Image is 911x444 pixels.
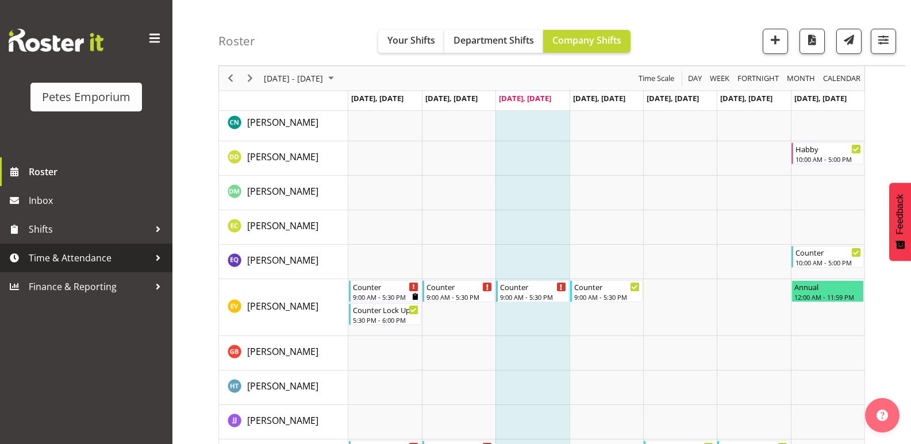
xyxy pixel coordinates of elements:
span: Feedback [895,194,905,234]
a: [PERSON_NAME] [247,184,318,198]
td: Christine Neville resource [219,107,348,141]
a: [PERSON_NAME] [247,150,318,164]
div: Esperanza Querido"s event - Counter Begin From Sunday, September 7, 2025 at 10:00:00 AM GMT+12:00... [791,246,864,268]
div: Danielle Donselaar"s event - Habby Begin From Sunday, September 7, 2025 at 10:00:00 AM GMT+12:00 ... [791,142,864,164]
span: calendar [822,71,862,86]
button: Feedback - Show survey [889,183,911,261]
button: Your Shifts [378,30,444,53]
span: Week [709,71,731,86]
div: Habby [795,143,861,155]
span: Department Shifts [453,34,534,47]
div: 10:00 AM - 5:00 PM [795,258,861,267]
td: Janelle Jonkers resource [219,405,348,439]
span: [DATE] - [DATE] [263,71,324,86]
span: [PERSON_NAME] [247,380,318,392]
div: 9:00 AM - 5:30 PM [574,292,640,302]
td: Gillian Byford resource [219,336,348,370]
button: Filter Shifts [871,29,896,54]
h4: Roster [218,34,255,48]
td: Emma Croft resource [219,210,348,245]
div: Annual [794,281,861,292]
button: Department Shifts [444,30,543,53]
span: [DATE], [DATE] [573,93,625,103]
div: Eva Vailini"s event - Counter Begin From Wednesday, September 3, 2025 at 9:00:00 AM GMT+12:00 End... [496,280,568,302]
div: 12:00 AM - 11:59 PM [794,292,861,302]
span: [DATE], [DATE] [794,93,847,103]
button: Timeline Day [686,71,704,86]
span: Month [786,71,816,86]
span: Shifts [29,221,149,238]
span: [PERSON_NAME] [247,345,318,358]
button: Send a list of all shifts for the selected filtered period to all rostered employees. [836,29,862,54]
span: Roster [29,163,167,180]
img: help-xxl-2.png [877,410,888,421]
span: Time & Attendance [29,249,149,267]
td: Eva Vailini resource [219,279,348,336]
a: [PERSON_NAME] [247,219,318,233]
span: Fortnight [736,71,780,86]
button: Previous [223,71,239,86]
span: [DATE], [DATE] [647,93,699,103]
span: [DATE], [DATE] [720,93,772,103]
a: [PERSON_NAME] [247,253,318,267]
span: Inbox [29,192,167,209]
div: 9:00 AM - 5:30 PM [353,292,418,302]
div: 10:00 AM - 5:00 PM [795,155,861,164]
td: Esperanza Querido resource [219,245,348,279]
span: [DATE], [DATE] [425,93,478,103]
div: Petes Emporium [42,88,130,106]
div: Counter [574,281,640,292]
span: Time Scale [637,71,675,86]
div: Eva Vailini"s event - Counter Begin From Tuesday, September 2, 2025 at 9:00:00 AM GMT+12:00 Ends ... [422,280,495,302]
div: Counter [500,281,566,292]
button: Timeline Week [708,71,732,86]
span: [DATE], [DATE] [499,93,551,103]
span: [PERSON_NAME] [247,414,318,427]
button: Month [821,71,863,86]
div: Counter Lock Up [353,304,418,315]
button: Timeline Month [785,71,817,86]
div: 9:00 AM - 5:30 PM [426,292,492,302]
button: Add a new shift [763,29,788,54]
a: [PERSON_NAME] [247,299,318,313]
a: [PERSON_NAME] [247,345,318,358]
button: Time Scale [637,71,676,86]
div: 5:30 PM - 6:00 PM [353,315,418,325]
button: September 01 - 07, 2025 [262,71,339,86]
div: Eva Vailini"s event - Counter Begin From Thursday, September 4, 2025 at 9:00:00 AM GMT+12:00 Ends... [570,280,643,302]
td: David McAuley resource [219,176,348,210]
td: Danielle Donselaar resource [219,141,348,176]
div: Counter [353,281,418,292]
div: Eva Vailini"s event - Counter Lock Up Begin From Monday, September 1, 2025 at 5:30:00 PM GMT+12:0... [349,303,421,325]
div: Previous [221,66,240,90]
span: Your Shifts [387,34,435,47]
div: Next [240,66,260,90]
div: Eva Vailini"s event - Counter Begin From Monday, September 1, 2025 at 9:00:00 AM GMT+12:00 Ends A... [349,280,421,302]
button: Download a PDF of the roster according to the set date range. [799,29,825,54]
div: 9:00 AM - 5:30 PM [500,292,566,302]
span: [DATE], [DATE] [351,93,403,103]
td: Helena Tomlin resource [219,370,348,405]
img: Rosterit website logo [9,29,103,52]
button: Next [243,71,258,86]
a: [PERSON_NAME] [247,115,318,129]
span: [PERSON_NAME] [247,150,318,163]
span: Finance & Reporting [29,278,149,295]
a: [PERSON_NAME] [247,379,318,393]
div: Counter [426,281,492,292]
div: Counter [795,246,861,258]
div: Eva Vailini"s event - Annual Begin From Sunday, September 7, 2025 at 12:00:00 AM GMT+12:00 Ends A... [791,280,864,302]
a: [PERSON_NAME] [247,414,318,427]
button: Fortnight [736,71,781,86]
span: Day [687,71,703,86]
button: Company Shifts [543,30,631,53]
span: Company Shifts [552,34,621,47]
span: [PERSON_NAME] [247,219,318,232]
